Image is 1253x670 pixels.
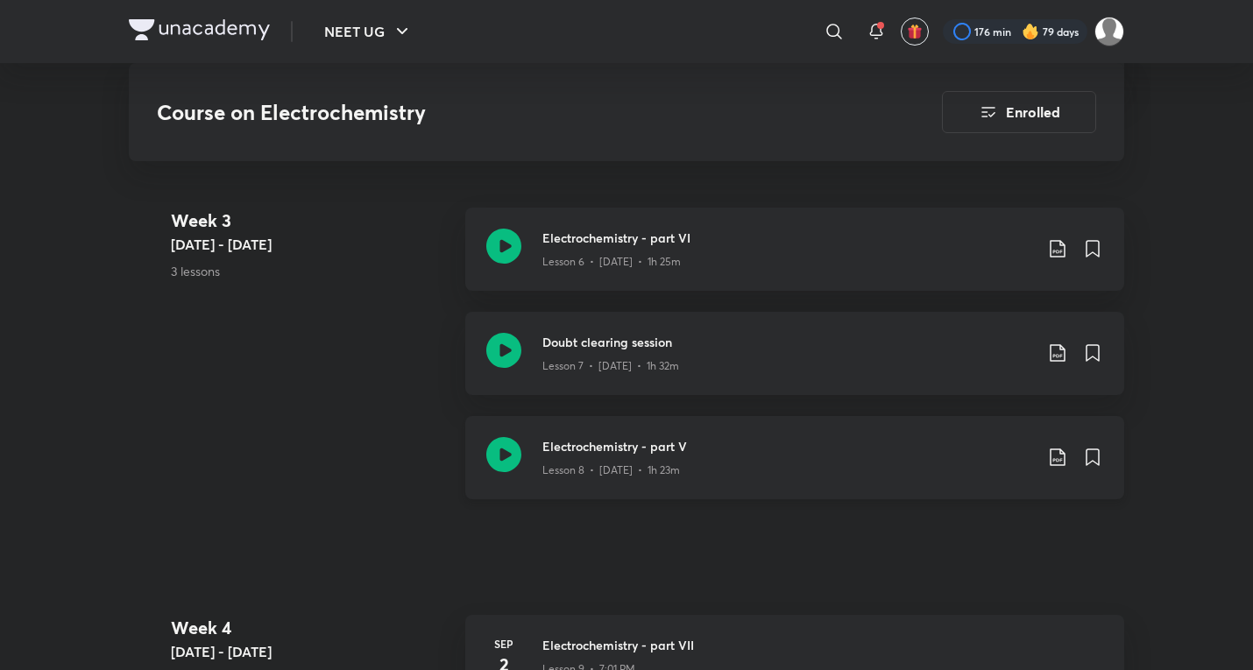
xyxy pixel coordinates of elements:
img: Kushagra Singh [1094,17,1124,46]
img: streak [1022,23,1039,40]
h3: Electrochemistry - part V [542,437,1033,455]
button: Enrolled [942,91,1096,133]
p: 3 lessons [171,262,451,280]
a: Company Logo [129,19,270,45]
h3: Electrochemistry - part VI [542,229,1033,247]
p: Lesson 8 • [DATE] • 1h 23m [542,462,680,478]
h3: Electrochemistry - part VII [542,636,1103,654]
a: Doubt clearing sessionLesson 7 • [DATE] • 1h 32m [465,312,1124,416]
h6: Sep [486,636,521,652]
h5: [DATE] - [DATE] [171,641,451,662]
button: NEET UG [314,14,423,49]
a: Electrochemistry - part VILesson 6 • [DATE] • 1h 25m [465,208,1124,312]
h3: Doubt clearing session [542,333,1033,351]
h4: Week 3 [171,208,451,234]
img: avatar [907,24,923,39]
img: Company Logo [129,19,270,40]
p: Lesson 7 • [DATE] • 1h 32m [542,358,679,374]
h3: Course on Electrochemistry [157,100,843,125]
h4: Week 4 [171,615,451,641]
p: Lesson 6 • [DATE] • 1h 25m [542,254,681,270]
a: Electrochemistry - part VLesson 8 • [DATE] • 1h 23m [465,416,1124,520]
button: avatar [901,18,929,46]
h5: [DATE] - [DATE] [171,234,451,255]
